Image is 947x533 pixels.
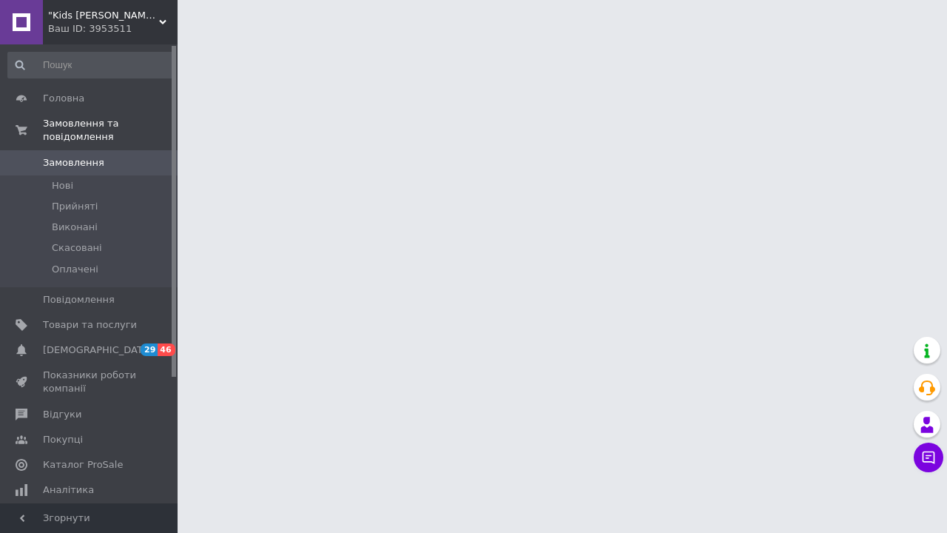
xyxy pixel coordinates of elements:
span: Каталог ProSale [43,458,123,472]
span: Оплачені [52,263,98,276]
span: Відгуки [43,408,81,421]
input: Пошук [7,52,175,78]
span: "Kids Klaus" [48,9,159,22]
span: [DEMOGRAPHIC_DATA] [43,343,152,357]
span: Замовлення [43,156,104,170]
span: Показники роботи компанії [43,369,137,395]
span: Прийняті [52,200,98,213]
span: Товари та послуги [43,318,137,332]
span: Замовлення та повідомлення [43,117,178,144]
span: Виконані [52,221,98,234]
span: Нові [52,179,73,192]
span: Головна [43,92,84,105]
span: 46 [158,343,175,356]
span: Повідомлення [43,293,115,306]
span: Скасовані [52,241,102,255]
span: Покупці [43,433,83,446]
span: 29 [141,343,158,356]
button: Чат з покупцем [914,443,943,472]
div: Ваш ID: 3953511 [48,22,178,36]
span: Аналітика [43,483,94,497]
